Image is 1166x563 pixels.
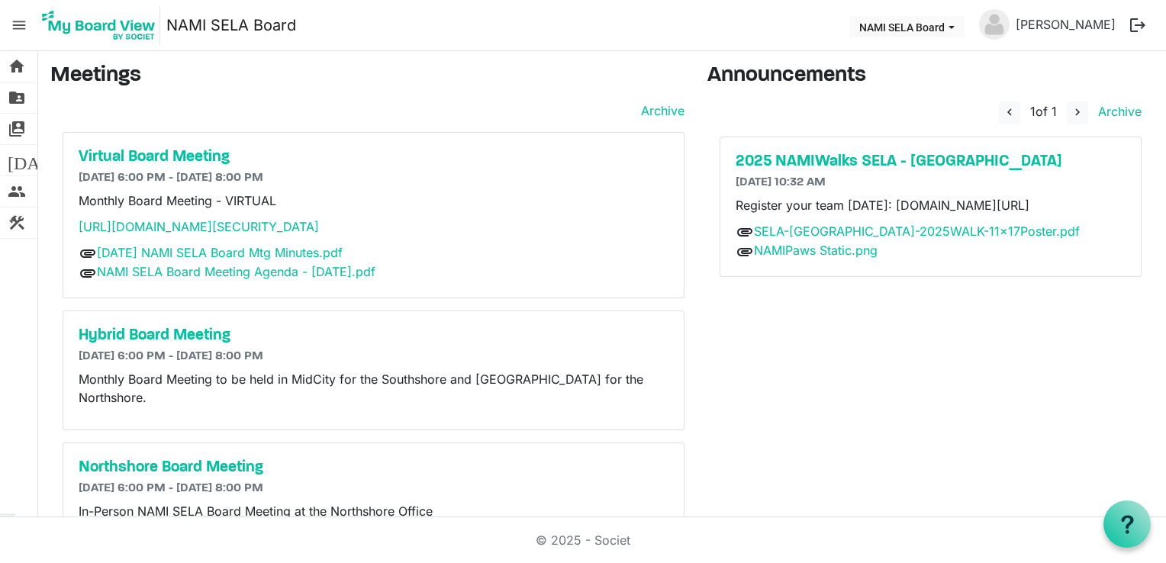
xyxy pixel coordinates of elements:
[736,223,754,241] span: attachment
[8,176,26,207] span: people
[707,63,1154,89] h3: Announcements
[8,51,26,82] span: home
[37,6,160,44] img: My Board View Logo
[37,6,166,44] a: My Board View Logo
[736,243,754,261] span: attachment
[79,191,668,210] p: Monthly Board Meeting - VIRTUAL
[5,11,34,40] span: menu
[79,481,668,496] h6: [DATE] 6:00 PM - [DATE] 8:00 PM
[79,264,97,282] span: attachment
[97,264,375,279] a: NAMI SELA Board Meeting Agenda - [DATE].pdf
[979,9,1010,40] img: no-profile-picture.svg
[1092,104,1142,119] a: Archive
[849,16,965,37] button: NAMI SELA Board dropdownbutton
[79,244,97,262] span: attachment
[1030,104,1057,119] span: of 1
[79,502,668,520] p: In-Person NAMI SELA Board Meeting at the Northshore Office
[736,196,1126,214] p: Register your team [DATE]: [DOMAIN_NAME][URL]
[8,82,26,113] span: folder_shared
[8,145,66,175] span: [DATE]
[754,243,878,258] a: NAMIPaws Static.png
[79,349,668,364] h6: [DATE] 6:00 PM - [DATE] 8:00 PM
[79,171,668,185] h6: [DATE] 6:00 PM - [DATE] 8:00 PM
[79,370,668,407] p: Monthly Board Meeting to be held in MidCity for the Southshore and [GEOGRAPHIC_DATA] for the Nort...
[999,101,1020,124] button: navigate_before
[8,208,26,238] span: construction
[736,176,826,188] span: [DATE] 10:32 AM
[79,219,319,234] a: [URL][DOMAIN_NAME][SECURITY_DATA]
[1067,101,1088,124] button: navigate_next
[736,153,1126,171] a: 2025 NAMIWalks SELA - [GEOGRAPHIC_DATA]
[1071,105,1084,119] span: navigate_next
[536,532,630,548] a: © 2025 - Societ
[1003,105,1016,119] span: navigate_before
[1010,9,1122,40] a: [PERSON_NAME]
[1122,9,1154,41] button: logout
[754,224,1080,239] a: SELA-[GEOGRAPHIC_DATA]-2025WALK-11x17Poster.pdf
[79,458,668,477] a: Northshore Board Meeting
[8,114,26,144] span: switch_account
[79,327,668,345] a: Hybrid Board Meeting
[635,101,684,120] a: Archive
[50,63,684,89] h3: Meetings
[97,245,343,260] a: [DATE] NAMI SELA Board Mtg Minutes.pdf
[1030,104,1036,119] span: 1
[166,10,296,40] a: NAMI SELA Board
[79,148,668,166] a: Virtual Board Meeting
